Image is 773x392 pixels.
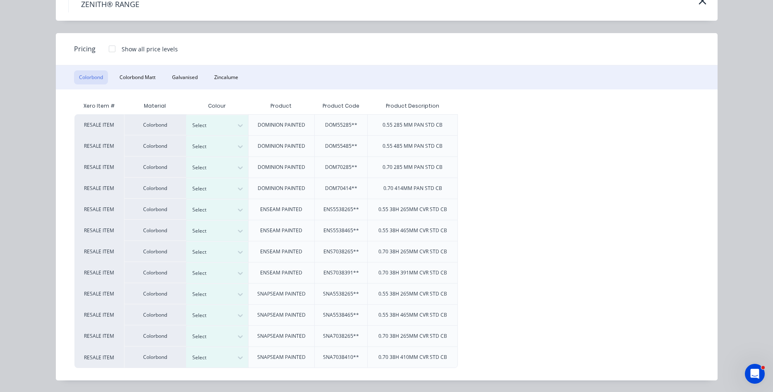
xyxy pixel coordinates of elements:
div: Colorbond [124,325,186,346]
div: RESALE ITEM [74,156,124,178]
div: Colorbond [124,241,186,262]
div: RESALE ITEM [74,262,124,283]
div: Colorbond [124,346,186,368]
div: Colorbond [124,135,186,156]
div: Colorbond [124,199,186,220]
button: Galvanised [167,70,203,84]
div: 0.55 38H 265MM CVR STD CB [378,206,447,213]
div: Material [124,98,186,114]
div: Xero Item # [74,98,124,114]
div: Colorbond [124,220,186,241]
div: Product [264,96,298,116]
div: SNA7038410** [323,354,359,361]
button: Zincalume [209,70,243,84]
div: 0.70 285 MM PAN STD CB [383,164,443,171]
div: ENSEAM PAINTED [260,248,302,255]
div: ENS5538265** [323,206,359,213]
div: DOM70285** [325,164,357,171]
div: RESALE ITEM [74,220,124,241]
div: 0.55 285 MM PAN STD CB [383,121,443,129]
div: DOM55485** [325,142,357,150]
div: ENS5538465** [323,227,359,234]
div: Show all price levels [122,45,178,53]
div: RESALE ITEM [74,199,124,220]
div: Product Description [379,96,446,116]
div: Colorbond [124,114,186,135]
div: Colour [186,98,248,114]
div: 0.70 38H 410MM CVR STD CB [378,354,447,361]
div: SNAPSEAM PAINTED [257,332,306,340]
div: Colorbond [124,156,186,178]
div: SNA5538265** [323,290,359,298]
div: 0.70 38H 265MM CVR STD CB [378,332,447,340]
div: Colorbond [124,178,186,199]
div: DOM55285** [325,121,357,129]
div: SNA7038265** [323,332,359,340]
div: DOMINION PAINTED [258,185,305,192]
div: SNA5538465** [323,311,359,319]
iframe: Intercom live chat [745,364,765,384]
div: RESALE ITEM [74,241,124,262]
div: RESALE ITEM [74,178,124,199]
div: Product Code [316,96,366,116]
div: SNAPSEAM PAINTED [257,290,306,298]
div: RESALE ITEM [74,135,124,156]
div: 0.70 38H 265MM CVR STD CB [378,248,447,255]
div: Colorbond [124,304,186,325]
div: 0.70 38H 391MM CVR STD CB [378,269,447,277]
div: RESALE ITEM [74,114,124,135]
div: SNAPSEAM PAINTED [257,311,306,319]
div: 0.55 38H 465MM CVR STD CB [378,227,447,234]
div: ENSEAM PAINTED [260,269,302,277]
div: ENS7038265** [323,248,359,255]
span: Pricing [74,44,96,54]
div: DOM70414** [325,185,357,192]
div: ENS7038391** [323,269,359,277]
div: RESALE ITEM [74,325,124,346]
div: DOMINION PAINTED [258,121,305,129]
div: DOMINION PAINTED [258,164,305,171]
div: 0.55 38H 465MM CVR STD CB [378,311,447,319]
div: 0.55 485 MM PAN STD CB [383,142,443,150]
div: Colorbond [124,262,186,283]
div: RESALE ITEM [74,283,124,304]
div: RESALE ITEM [74,346,124,368]
button: Colorbond [74,70,108,84]
button: Colorbond Matt [115,70,160,84]
div: ENSEAM PAINTED [260,227,302,234]
div: ENSEAM PAINTED [260,206,302,213]
div: 0.70 414MM PAN STD CB [383,185,442,192]
div: DOMINION PAINTED [258,142,305,150]
div: SNAPSEAM PAINTED [257,354,306,361]
div: RESALE ITEM [74,304,124,325]
div: Colorbond [124,283,186,304]
div: 0.55 38H 265MM CVR STD CB [378,290,447,298]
